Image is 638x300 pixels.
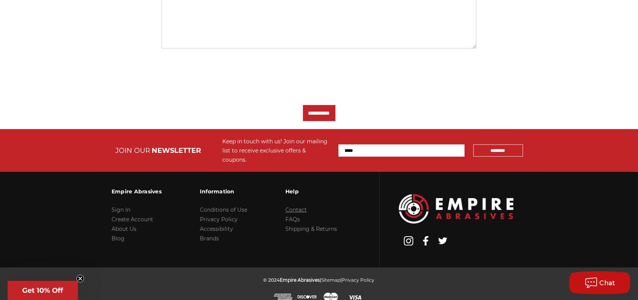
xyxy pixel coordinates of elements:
button: Close teaser [76,275,84,282]
iframe: reCAPTCHA [162,59,278,89]
a: FAQs [285,216,300,223]
a: Privacy Policy [200,216,238,223]
a: Blog [112,235,125,242]
a: Sign In [112,206,130,213]
span: NEWSLETTER [152,146,201,155]
a: Sitemap [322,277,341,283]
a: Privacy Policy [342,277,375,283]
p: © 2024 | | [264,275,375,285]
span: Chat [600,279,615,287]
a: Accessibility [200,225,233,232]
span: JOIN OUR [116,146,151,155]
div: Keep in touch with us! Join our mailing list to receive exclusive offers & coupons. [223,137,331,164]
div: Get 10% OffClose teaser [8,281,78,300]
a: Create Account [112,216,153,223]
h3: Help [285,183,337,199]
a: Brands [200,235,219,242]
button: Chat [569,271,630,294]
a: About Us [112,225,136,232]
a: Conditions of Use [200,206,247,213]
a: Contact [285,206,307,213]
span: Empire Abrasives [280,277,320,283]
h3: Empire Abrasives [112,183,162,199]
span: Get 10% Off [23,286,63,295]
a: Shipping & Returns [285,225,337,232]
img: Empire Abrasives Logo Image [399,194,513,224]
h3: Information [200,183,247,199]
